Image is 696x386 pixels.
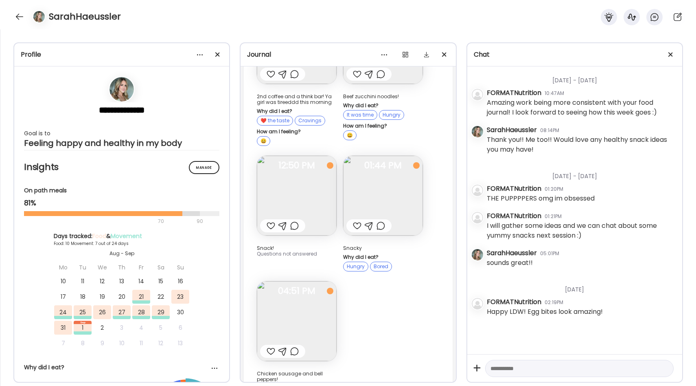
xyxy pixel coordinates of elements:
[54,336,72,350] div: 7
[113,321,131,335] div: 3
[54,260,72,274] div: Mo
[257,245,337,251] div: Snack!
[487,88,541,98] div: FORMATNutrition
[545,90,564,97] div: 10:47AM
[545,185,563,193] div: 01:20PM
[257,116,293,126] div: ❤️ the taste
[152,321,170,335] div: 5
[49,10,121,23] h4: SarahHaeussler
[24,186,219,195] div: On path meals
[343,103,423,108] div: Why did I eat?
[295,116,325,126] div: Cravings
[24,198,219,208] div: 81%
[472,185,483,196] img: bg-avatar-default.svg
[113,274,131,288] div: 13
[487,162,676,184] div: [DATE] - [DATE]
[487,221,676,240] div: I will gather some ideas and we can chat about some yummy snacks next session :)
[33,11,45,22] img: avatars%2FeuW4ehXdTjTQwoR7NFNaLRurhjQ2
[24,363,219,372] div: Why did I eat?
[132,274,150,288] div: 14
[343,94,423,99] div: Beef zucchini noodles!
[343,262,368,271] div: Hungry
[171,274,189,288] div: 16
[171,290,189,304] div: 23
[487,184,541,194] div: FORMATNutrition
[257,162,337,169] span: 12:50 PM
[171,305,189,319] div: 30
[74,321,92,324] div: Sep
[132,321,150,335] div: 4
[343,162,423,169] span: 01:44 PM
[545,299,563,306] div: 02:19PM
[74,305,92,319] div: 25
[93,305,111,319] div: 26
[132,260,150,274] div: Fr
[152,305,170,319] div: 29
[54,305,72,319] div: 24
[92,232,106,240] span: Food
[487,307,603,317] div: Happy LDW! Egg bites look amazing!
[472,212,483,223] img: bg-avatar-default.svg
[540,250,559,257] div: 05:01PM
[171,336,189,350] div: 13
[54,250,190,257] div: Aug - Sep
[113,336,131,350] div: 10
[487,125,537,135] div: SarahHaeussler
[487,248,537,258] div: SarahHaeussler
[196,216,204,226] div: 90
[472,126,483,137] img: avatars%2FeuW4ehXdTjTQwoR7NFNaLRurhjQ2
[370,262,392,271] div: Bored
[21,50,223,60] div: Profile
[109,77,134,101] img: avatars%2FeuW4ehXdTjTQwoR7NFNaLRurhjQ2
[487,66,676,88] div: [DATE] - [DATE]
[171,260,189,274] div: Su
[132,336,150,350] div: 11
[487,135,676,154] div: Thank you!! Me too!! Would love any healthy snack ideas you may have!
[545,213,562,220] div: 01:21PM
[113,260,131,274] div: Th
[257,156,337,236] img: images%2FeuW4ehXdTjTQwoR7NFNaLRurhjQ2%2Fpi3KddP7pQnnX4YOsKUQ%2FcqFAGNGRPqSvTFivOmpe_240
[74,336,92,350] div: 8
[257,250,317,257] span: Questions not answered
[257,129,337,135] div: How am I feeling?
[343,110,377,120] div: It was time
[257,136,270,146] div: 😀
[472,249,483,260] img: avatars%2FeuW4ehXdTjTQwoR7NFNaLRurhjQ2
[152,260,170,274] div: Sa
[487,194,595,203] div: THE PUPPPPERS omg im obsessed
[487,297,541,307] div: FORMATNutrition
[152,336,170,350] div: 12
[257,281,337,361] img: images%2FeuW4ehXdTjTQwoR7NFNaLRurhjQ2%2FJCdkjgrXZ0tQ1SYAvHPG%2FzruHeyuOR055F5mSBxGd_240
[257,108,337,114] div: Why did I eat?
[93,274,111,288] div: 12
[111,232,142,240] span: Movement
[487,276,676,297] div: [DATE]
[487,258,533,268] div: sounds great!!
[152,290,170,304] div: 22
[189,161,219,174] div: Manage
[93,260,111,274] div: We
[343,123,423,129] div: How am I feeling?
[24,216,194,226] div: 70
[24,161,219,173] h2: Insights
[472,298,483,309] img: bg-avatar-default.svg
[343,245,423,251] div: Snacky
[257,94,337,105] div: 2nd coffee and a think bar! Ya girl was tireeddd this morning
[247,50,449,60] div: Journal
[74,321,92,335] div: 1
[54,274,72,288] div: 10
[54,321,72,335] div: 31
[113,290,131,304] div: 20
[74,260,92,274] div: Tu
[257,371,337,382] div: Chicken sausage and bell peppers!
[343,130,357,140] div: 😀
[487,211,541,221] div: FORMATNutrition
[152,274,170,288] div: 15
[24,138,219,148] div: Feeling happy and healthy in my body
[93,336,111,350] div: 9
[113,305,131,319] div: 27
[74,274,92,288] div: 11
[54,232,190,240] div: Days tracked: &
[93,321,111,335] div: 2
[54,290,72,304] div: 17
